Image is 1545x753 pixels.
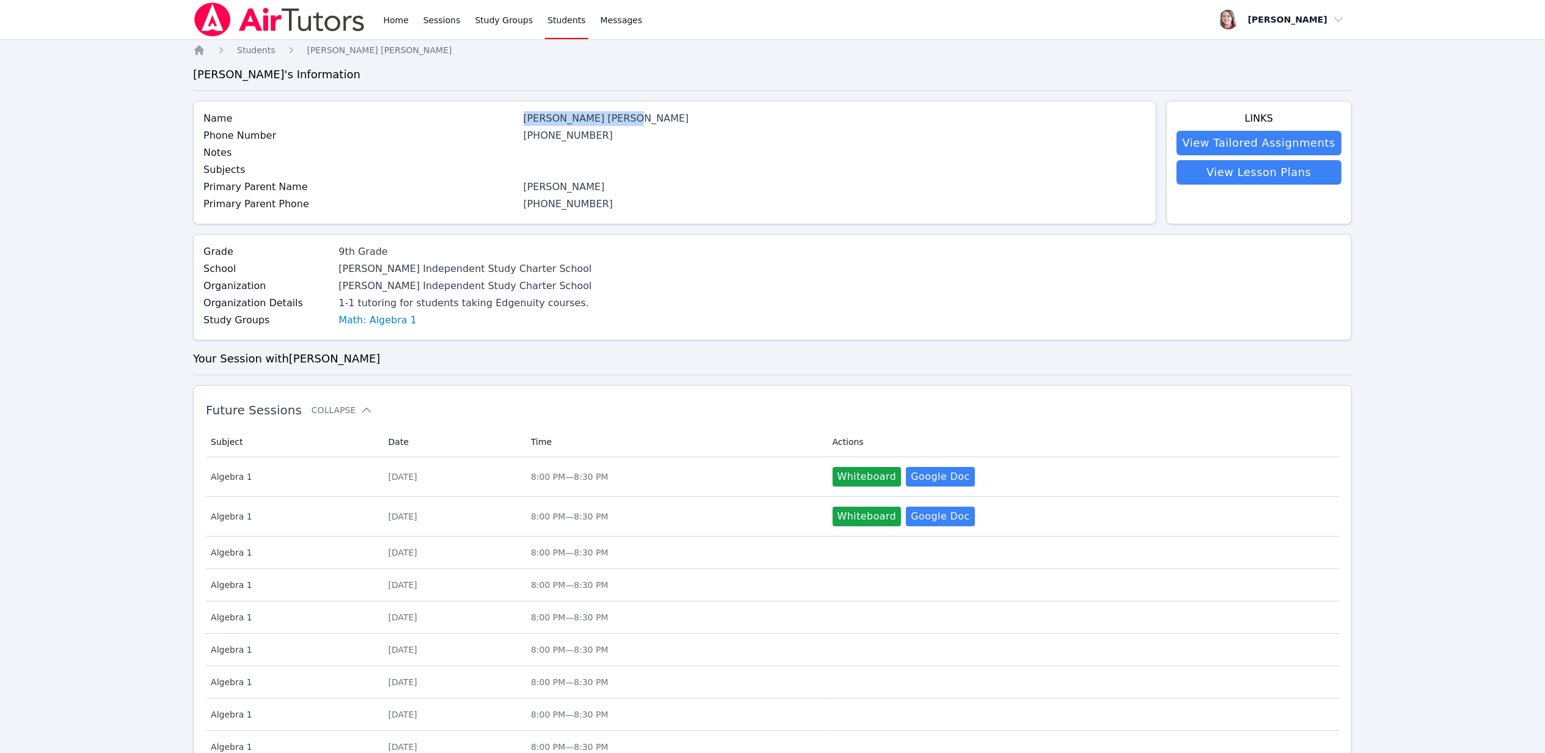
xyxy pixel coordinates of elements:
a: [PHONE_NUMBER] [524,130,613,141]
span: Algebra 1 [211,611,373,623]
span: Algebra 1 [211,708,373,721]
div: [DATE] [389,644,516,656]
th: Subject [206,427,381,457]
tr: Algebra 1[DATE]8:00 PM—8:30 PMWhiteboardGoogle Doc [206,497,1339,537]
span: Algebra 1 [211,546,373,559]
button: Whiteboard [833,467,902,487]
button: Collapse [312,404,373,416]
img: Air Tutors [193,2,366,37]
tr: Algebra 1[DATE]8:00 PM—8:30 PM [206,537,1339,569]
span: 8:00 PM — 8:30 PM [531,710,608,719]
span: Algebra 1 [211,644,373,656]
a: Google Doc [906,467,974,487]
a: Google Doc [906,507,974,526]
div: 1-1 tutoring for students taking Edgenuity courses. [338,296,591,310]
span: Algebra 1 [211,741,373,753]
span: Algebra 1 [211,579,373,591]
div: [DATE] [389,471,516,483]
a: View Tailored Assignments [1177,131,1342,155]
h4: Links [1177,111,1342,126]
label: Organization Details [203,296,331,310]
span: 8:00 PM — 8:30 PM [531,612,608,622]
label: Grade [203,244,331,259]
div: [PERSON_NAME] Independent Study Charter School [338,262,591,276]
label: Study Groups [203,313,331,328]
span: 8:00 PM — 8:30 PM [531,472,608,482]
label: Phone Number [203,128,516,143]
th: Date [381,427,524,457]
span: Students [237,45,275,55]
div: [PERSON_NAME] Independent Study Charter School [338,279,591,293]
label: Subjects [203,163,516,177]
a: Math: Algebra 1 [338,313,417,328]
span: 8:00 PM — 8:30 PM [531,742,608,752]
span: [PERSON_NAME] [PERSON_NAME] [307,45,452,55]
span: 8:00 PM — 8:30 PM [531,580,608,590]
label: Organization [203,279,331,293]
span: Algebra 1 [211,471,373,483]
div: [DATE] [389,579,516,591]
h3: Your Session with [PERSON_NAME] [193,350,1352,367]
label: Notes [203,145,516,160]
div: 9th Grade [338,244,591,259]
div: [DATE] [389,741,516,753]
label: Name [203,111,516,126]
a: [PERSON_NAME] [PERSON_NAME] [307,44,452,56]
label: Primary Parent Name [203,180,516,194]
div: [DATE] [389,676,516,688]
label: Primary Parent Phone [203,197,516,211]
label: School [203,262,331,276]
button: Whiteboard [833,507,902,526]
tr: Algebra 1[DATE]8:00 PM—8:30 PM [206,634,1339,666]
span: Algebra 1 [211,510,373,523]
div: [DATE] [389,611,516,623]
div: [DATE] [389,546,516,559]
a: View Lesson Plans [1177,160,1342,185]
span: 8:00 PM — 8:30 PM [531,512,608,521]
span: 8:00 PM — 8:30 PM [531,548,608,557]
nav: Breadcrumb [193,44,1352,56]
span: Messages [601,14,643,26]
tr: Algebra 1[DATE]8:00 PM—8:30 PMWhiteboardGoogle Doc [206,457,1339,497]
tr: Algebra 1[DATE]8:00 PM—8:30 PM [206,601,1339,634]
span: 8:00 PM — 8:30 PM [531,645,608,655]
th: Time [524,427,825,457]
div: [DATE] [389,708,516,721]
th: Actions [825,427,1339,457]
div: [PERSON_NAME] [PERSON_NAME] [524,111,1146,126]
span: Future Sessions [206,403,302,417]
tr: Algebra 1[DATE]8:00 PM—8:30 PM [206,699,1339,731]
tr: Algebra 1[DATE]8:00 PM—8:30 PM [206,569,1339,601]
div: [DATE] [389,510,516,523]
a: Students [237,44,275,56]
a: [PHONE_NUMBER] [524,198,613,210]
div: [PERSON_NAME] [524,180,1146,194]
h3: [PERSON_NAME] 's Information [193,66,1352,83]
tr: Algebra 1[DATE]8:00 PM—8:30 PM [206,666,1339,699]
span: 8:00 PM — 8:30 PM [531,677,608,687]
span: Algebra 1 [211,676,373,688]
